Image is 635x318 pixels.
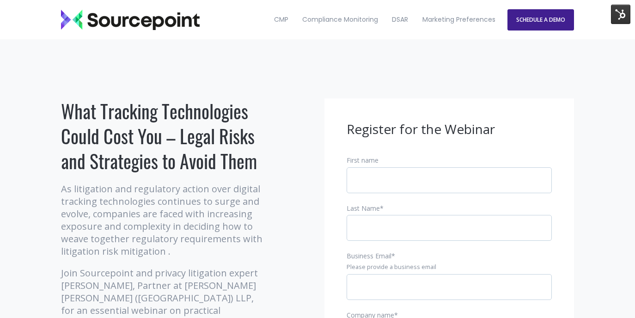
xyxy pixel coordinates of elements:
legend: Please provide a business email [347,263,552,271]
p: As litigation and regulatory action over digital tracking technologies continues to surge and evo... [61,183,267,257]
h3: Register for the Webinar [347,121,552,138]
img: Sourcepoint_logo_black_transparent (2)-2 [61,10,200,30]
span: Business Email [347,251,391,260]
a: SCHEDULE A DEMO [507,9,574,31]
span: First name [347,156,379,165]
h1: What Tracking Technologies Could Cost You – Legal Risks and Strategies to Avoid Them [61,98,267,173]
span: Last Name [347,204,380,213]
img: HubSpot Tools Menu Toggle [611,5,630,24]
